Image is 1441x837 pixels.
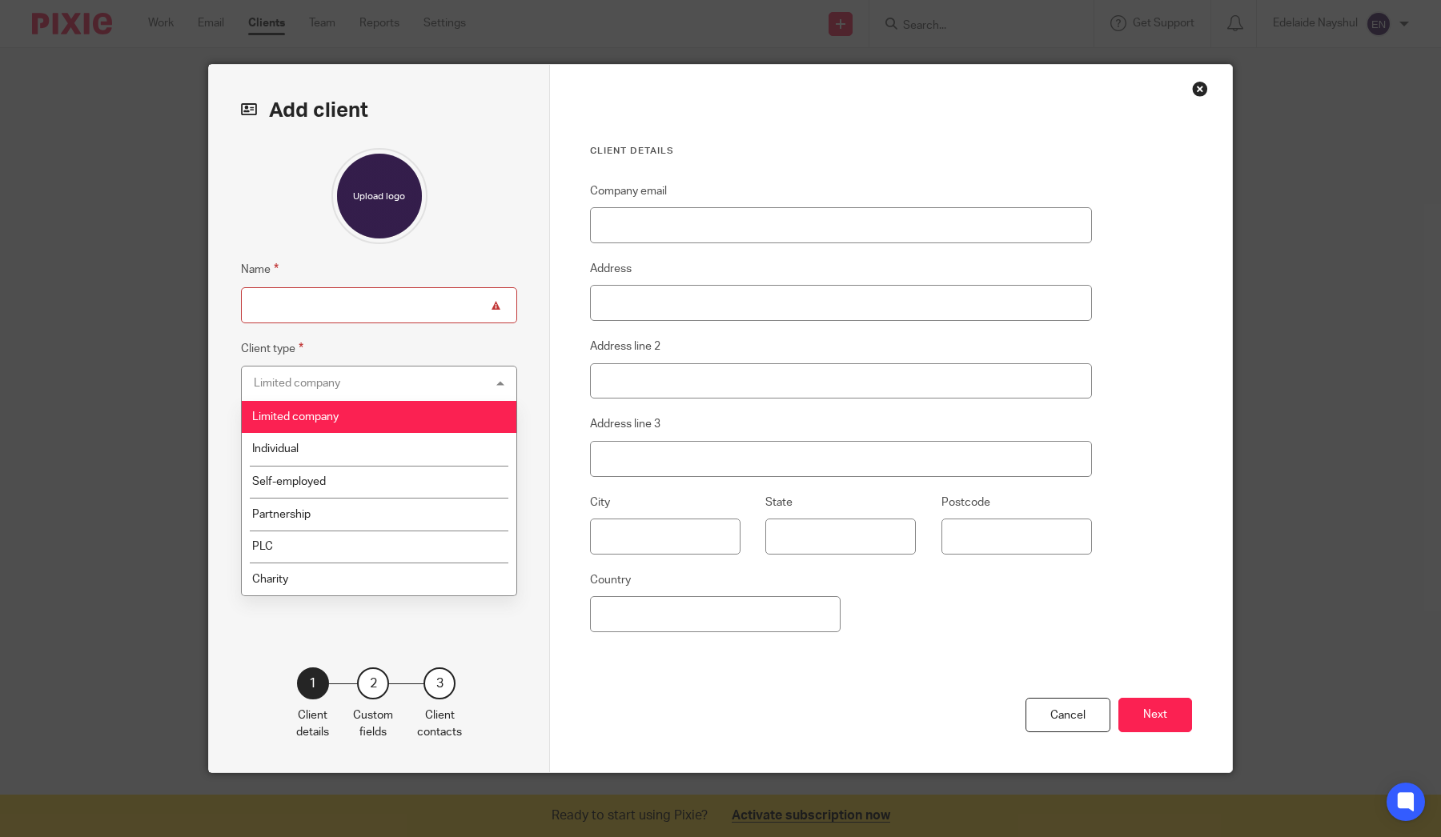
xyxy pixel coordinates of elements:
[252,509,311,520] span: Partnership
[252,541,273,552] span: PLC
[252,411,339,423] span: Limited company
[941,495,990,511] label: Postcode
[254,378,340,389] div: Limited company
[1026,698,1110,732] div: Cancel
[765,495,793,511] label: State
[297,667,329,699] div: 1
[423,667,456,699] div: 3
[241,260,279,278] label: Name
[590,145,1092,158] h3: Client details
[1118,698,1192,732] button: Next
[590,495,610,511] label: City
[590,261,632,277] label: Address
[590,183,667,199] label: Company email
[590,572,631,588] label: Country
[1192,81,1208,97] div: Close this dialog window
[241,97,517,124] h2: Add client
[357,667,389,699] div: 2
[590,338,660,354] label: Address line 2
[353,707,393,740] p: Custom fields
[417,707,462,740] p: Client contacts
[252,443,299,455] span: Individual
[252,574,288,585] span: Charity
[241,339,303,358] label: Client type
[590,416,660,432] label: Address line 3
[296,707,329,740] p: Client details
[252,476,326,487] span: Self-employed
